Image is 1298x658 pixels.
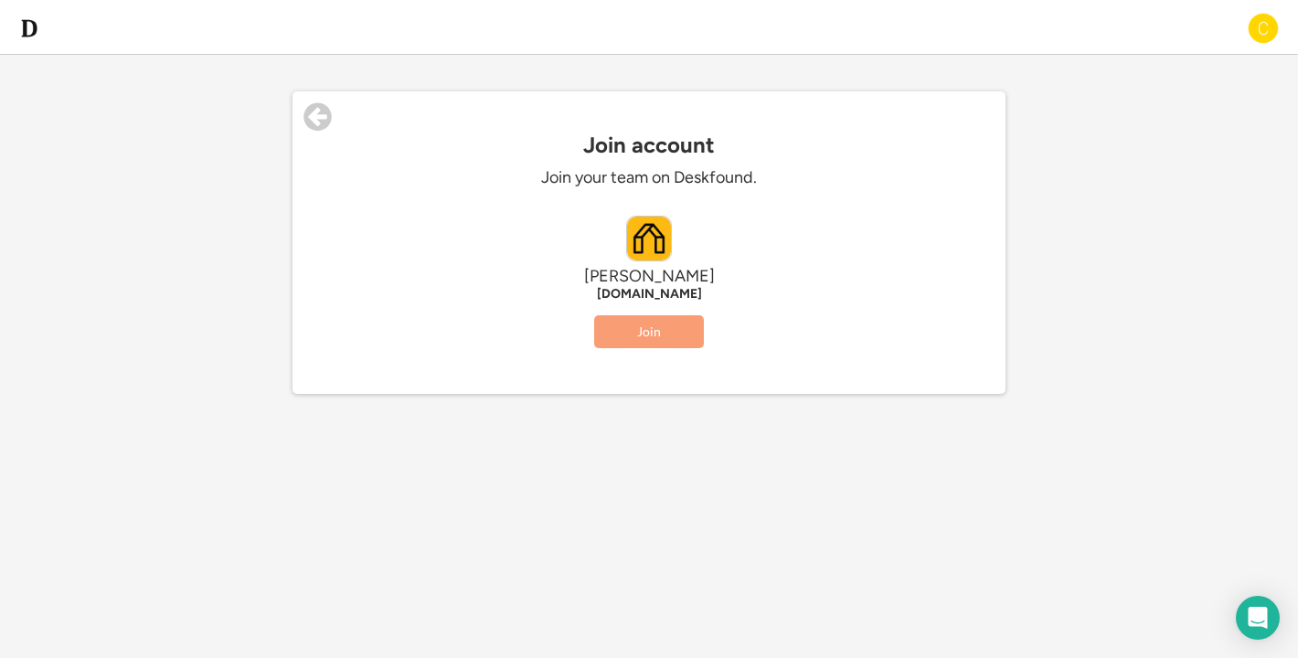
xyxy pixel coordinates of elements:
[375,167,923,188] div: Join your team on Deskfound.
[627,217,671,260] img: uphouseinc.com
[293,133,1005,158] div: Join account
[1236,596,1280,640] div: Open Intercom Messenger
[375,287,923,302] div: [DOMAIN_NAME]
[18,17,40,39] img: d-whitebg.png
[1247,12,1280,45] img: C.png
[594,315,704,348] button: Join
[375,266,923,287] div: [PERSON_NAME]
